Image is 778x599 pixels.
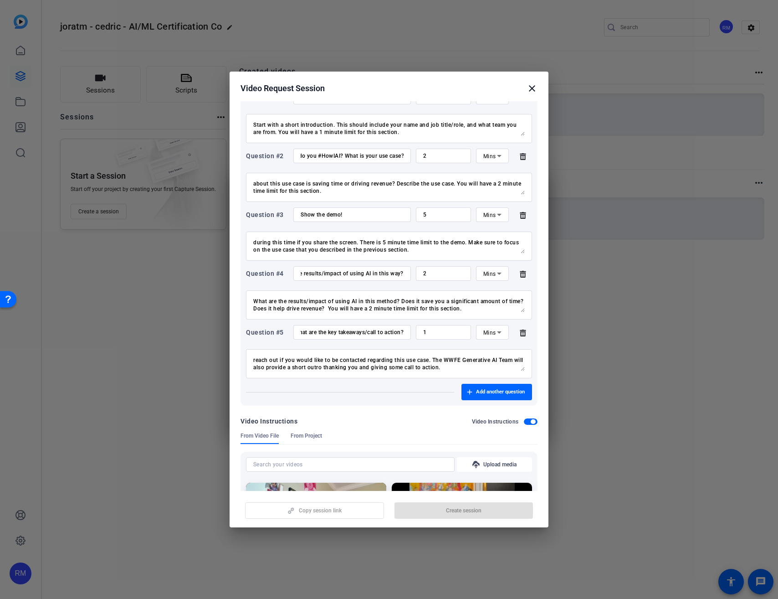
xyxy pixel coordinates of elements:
[423,270,464,277] input: Time
[253,459,447,470] input: Search your videos
[246,268,288,279] div: Question #4
[483,271,496,277] span: Mins
[423,329,464,336] input: Time
[246,150,288,161] div: Question #2
[301,329,404,336] input: Enter your question here
[301,211,404,218] input: Enter your question here
[476,388,525,396] span: Add another question
[246,209,288,220] div: Question #3
[241,83,537,94] div: Video Request Session
[483,153,496,160] span: Mins
[423,211,464,218] input: Time
[461,384,532,400] button: Add another question
[483,212,496,218] span: Mins
[392,483,532,562] img: Not found
[246,483,386,562] img: Not found
[241,416,297,427] div: Video Instructions
[241,432,279,439] span: From Video File
[423,152,464,160] input: Time
[457,457,532,472] button: Upload media
[483,330,496,336] span: Mins
[301,152,404,160] input: Enter your question here
[527,83,537,94] mat-icon: close
[291,432,322,439] span: From Project
[483,461,517,468] span: Upload media
[246,327,288,338] div: Question #5
[472,418,519,425] h2: Video Instructions
[301,270,404,277] input: Enter your question here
